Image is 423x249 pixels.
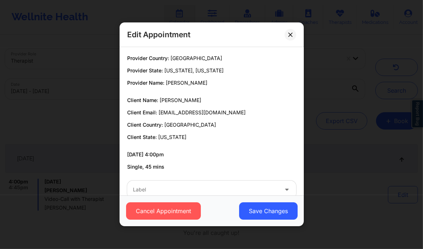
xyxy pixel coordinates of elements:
span: [GEOGRAPHIC_DATA] [171,55,222,61]
p: Client State: [127,134,296,141]
button: Cancel Appointment [126,203,200,220]
p: Client Email: [127,109,296,116]
p: Client Country: [127,121,296,128]
span: [EMAIL_ADDRESS][DOMAIN_NAME] [159,109,246,115]
button: Save Changes [239,203,297,220]
span: [PERSON_NAME] [166,80,207,86]
p: [DATE] 4:00pm [127,151,296,158]
p: Provider Country: [127,55,296,62]
p: Provider Name: [127,79,296,86]
span: [PERSON_NAME] [160,97,201,103]
span: [GEOGRAPHIC_DATA] [164,122,216,128]
span: [US_STATE] [158,134,186,140]
p: Single, 45 mins [127,163,296,170]
p: Client Name: [127,97,296,104]
span: [US_STATE], [US_STATE] [164,67,224,73]
p: Provider State: [127,67,296,74]
h2: Edit Appointment [127,30,190,39]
